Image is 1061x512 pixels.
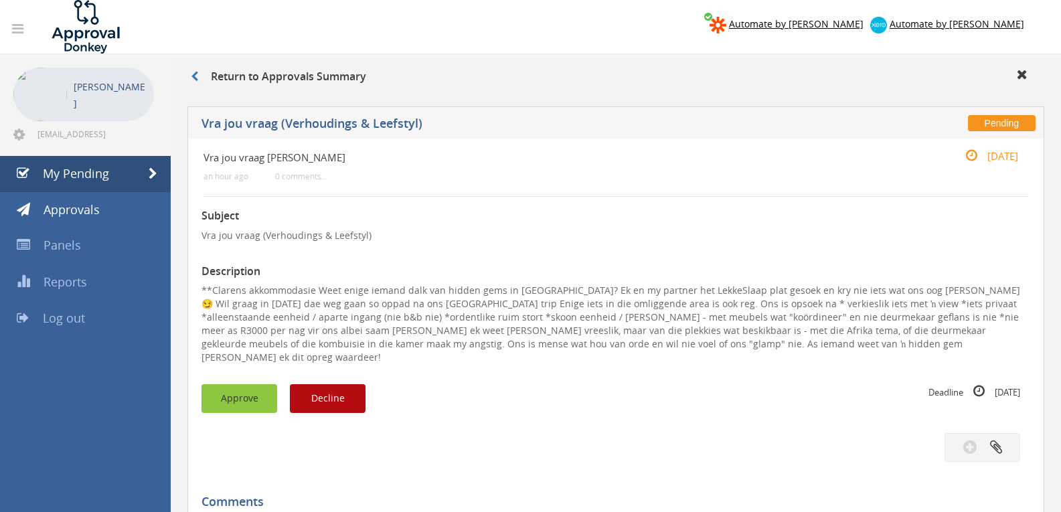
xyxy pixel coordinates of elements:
h5: Vra jou vraag (Verhoudings & Leefstyl) [201,117,784,134]
span: Log out [43,310,85,326]
h3: Return to Approvals Summary [191,71,366,83]
span: Automate by [PERSON_NAME] [890,17,1024,30]
h3: Subject [201,210,1030,222]
p: **Clarens akkommodasie Weet enige iemand dalk van hidden gems in [GEOGRAPHIC_DATA]? Ek en my part... [201,284,1030,364]
img: xero-logo.png [870,17,887,33]
span: Automate by [PERSON_NAME] [729,17,864,30]
p: Vra jou vraag (Verhoudings & Leefstyl) [201,229,1030,242]
span: Approvals [44,201,100,218]
small: an hour ago [203,171,248,181]
h3: Description [201,266,1030,278]
small: Deadline [DATE] [928,384,1020,399]
h5: Comments [201,495,1020,509]
span: Panels [44,237,81,253]
span: My Pending [43,165,109,181]
button: Decline [290,384,365,413]
img: zapier-logomark.png [710,17,726,33]
small: 0 comments... [275,171,327,181]
span: Pending [968,115,1036,131]
button: Approve [201,384,277,413]
small: [DATE] [951,149,1018,163]
p: [PERSON_NAME] [74,78,147,112]
span: Reports [44,274,87,290]
h4: Vra jou vraag [PERSON_NAME] [203,152,891,163]
span: [EMAIL_ADDRESS][DOMAIN_NAME] [37,129,151,139]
